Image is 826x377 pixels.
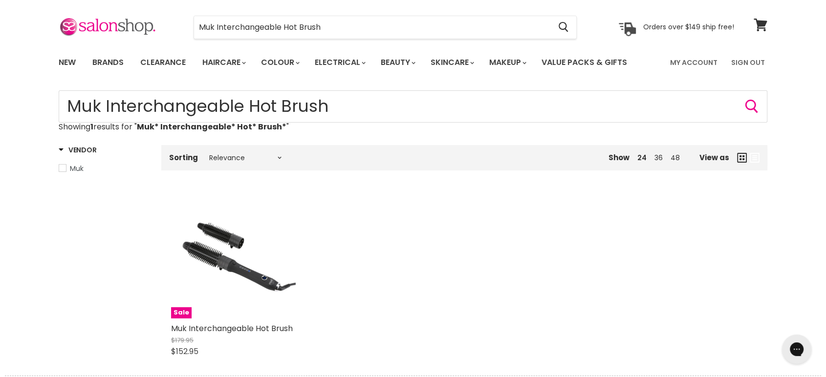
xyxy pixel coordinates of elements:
p: Showing results for " " [59,123,767,131]
label: Sorting [169,153,198,162]
span: Show [609,152,630,163]
a: Sign Out [725,52,771,73]
iframe: Gorgias live chat messenger [777,331,816,367]
span: View as [699,153,729,162]
a: New [51,52,83,73]
nav: Main [46,48,780,77]
a: 48 [671,153,680,163]
a: Value Packs & Gifts [534,52,634,73]
button: Search [550,16,576,39]
span: $179.95 [171,335,194,345]
form: Product [194,16,577,39]
img: Muk Interchangeable Hot Brush [171,194,296,318]
a: Colour [254,52,305,73]
input: Search [194,16,550,39]
a: 36 [654,153,663,163]
a: My Account [664,52,723,73]
a: 24 [637,153,647,163]
span: Muk [70,164,84,173]
a: Beauty [373,52,421,73]
a: Electrical [307,52,371,73]
span: Sale [171,307,192,318]
button: Search [744,99,760,114]
strong: Muk* Interchangeable* Hot* Brush* [137,121,286,132]
ul: Main menu [51,48,650,77]
p: Orders over $149 ship free! [643,22,734,31]
a: Clearance [133,52,193,73]
a: Haircare [195,52,252,73]
span: $152.95 [171,346,198,357]
strong: 1 [90,121,93,132]
a: Brands [85,52,131,73]
a: Muk Interchangeable Hot Brush [171,323,293,334]
form: Product [59,90,767,123]
h3: Vendor [59,145,96,155]
a: Makeup [482,52,532,73]
a: Muk [59,163,149,174]
input: Search [59,90,767,123]
a: Muk Interchangeable Hot BrushSale [171,194,296,318]
a: Skincare [423,52,480,73]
